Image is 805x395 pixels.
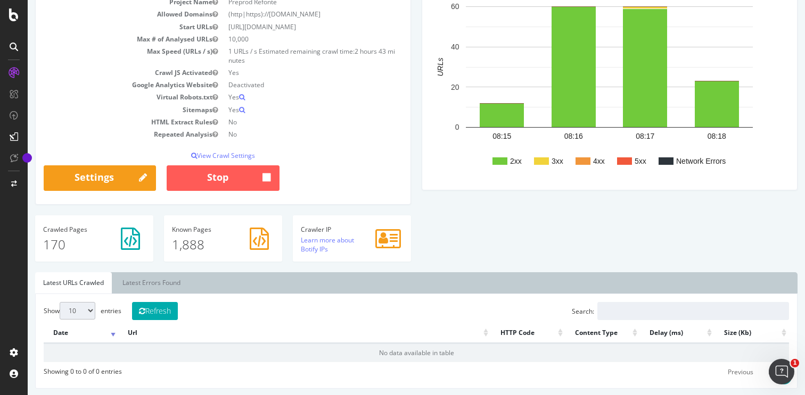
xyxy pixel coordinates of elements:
[408,58,417,77] text: URLs
[648,157,698,165] text: Network Errors
[565,157,577,165] text: 4xx
[16,21,195,33] td: Start URLs
[16,151,375,160] p: View Crawl Settings
[87,272,161,293] a: Latest Errors Found
[524,157,536,165] text: 3xx
[465,132,483,140] text: 08:15
[91,323,463,343] th: Url: activate to sort column ascending
[144,236,247,254] p: 1,888
[769,359,794,384] iframe: Intercom live chat
[16,165,128,191] a: Settings
[32,302,68,320] select: Showentries
[195,66,375,79] td: Yes
[16,45,195,66] td: Max Speed (URLs / s)
[201,47,367,65] span: 2 hours 43 minutes
[680,132,699,140] text: 08:18
[428,123,432,132] text: 0
[538,323,612,343] th: Content Type: activate to sort column ascending
[195,45,375,66] td: 1 URLs / s Estimated remaining crawl time:
[16,323,91,343] th: Date: activate to sort column ascending
[734,364,761,380] a: Next
[16,362,94,376] div: Showing 0 to 0 of 0 entries
[22,153,32,163] div: Tooltip anchor
[16,66,195,79] td: Crawl JS Activated
[791,359,799,367] span: 1
[15,226,118,233] h4: Pages Crawled
[195,128,375,140] td: No
[16,33,195,45] td: Max # of Analysed URLs
[482,157,494,165] text: 2xx
[195,79,375,91] td: Deactivated
[195,21,375,33] td: [URL][DOMAIN_NAME]
[612,323,687,343] th: Delay (ms): activate to sort column ascending
[16,302,94,320] label: Show entries
[273,226,375,233] h4: Crawler IP
[608,132,627,140] text: 08:17
[104,302,150,320] button: Refresh
[273,236,326,254] a: Learn more about Botify IPs
[463,323,538,343] th: HTTP Code: activate to sort column ascending
[195,116,375,128] td: No
[16,91,195,103] td: Virtual Robots.txt
[423,83,432,91] text: 20
[16,79,195,91] td: Google Analytics Website
[693,364,733,380] a: Previous
[537,132,555,140] text: 08:16
[195,8,375,20] td: (http|https)://[DOMAIN_NAME]
[7,272,84,293] a: Latest URLs Crawled
[607,157,619,165] text: 5xx
[16,8,195,20] td: Allowed Domains
[195,91,375,103] td: Yes
[195,104,375,116] td: Yes
[195,33,375,45] td: 10,000
[544,302,761,320] label: Search:
[423,3,432,11] text: 60
[139,165,251,191] button: Stop
[570,302,761,320] input: Search:
[16,343,761,362] td: No data available in table
[16,128,195,140] td: Repeated Analysis
[16,116,195,128] td: HTML Extract Rules
[144,226,247,233] h4: Pages Known
[687,323,761,343] th: Size (Kb): activate to sort column ascending
[15,236,118,254] p: 170
[423,43,432,51] text: 40
[16,104,195,116] td: Sitemaps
